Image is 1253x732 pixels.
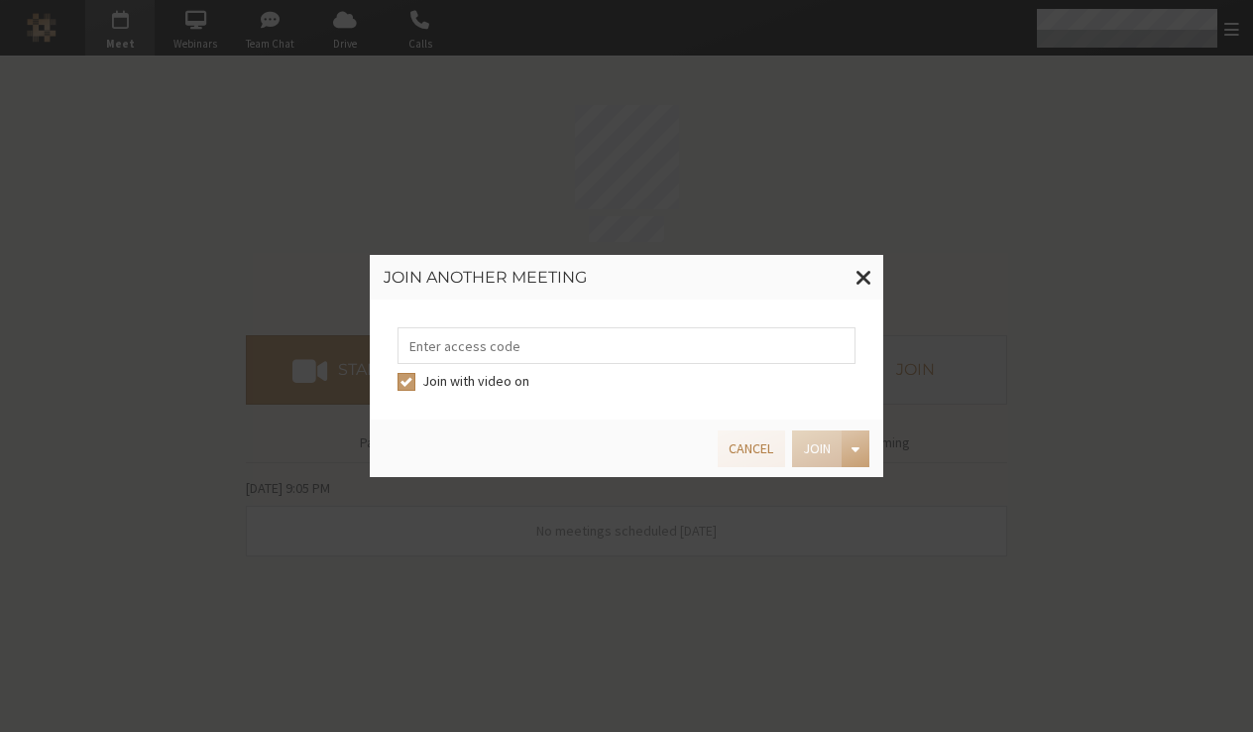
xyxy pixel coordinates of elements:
button: Cancel [718,430,784,467]
h3: Join another meeting [384,269,869,287]
button: Join [792,430,842,467]
input: Enter access code [398,327,855,364]
div: Open menu [842,430,869,467]
label: Join with video on [422,371,856,392]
